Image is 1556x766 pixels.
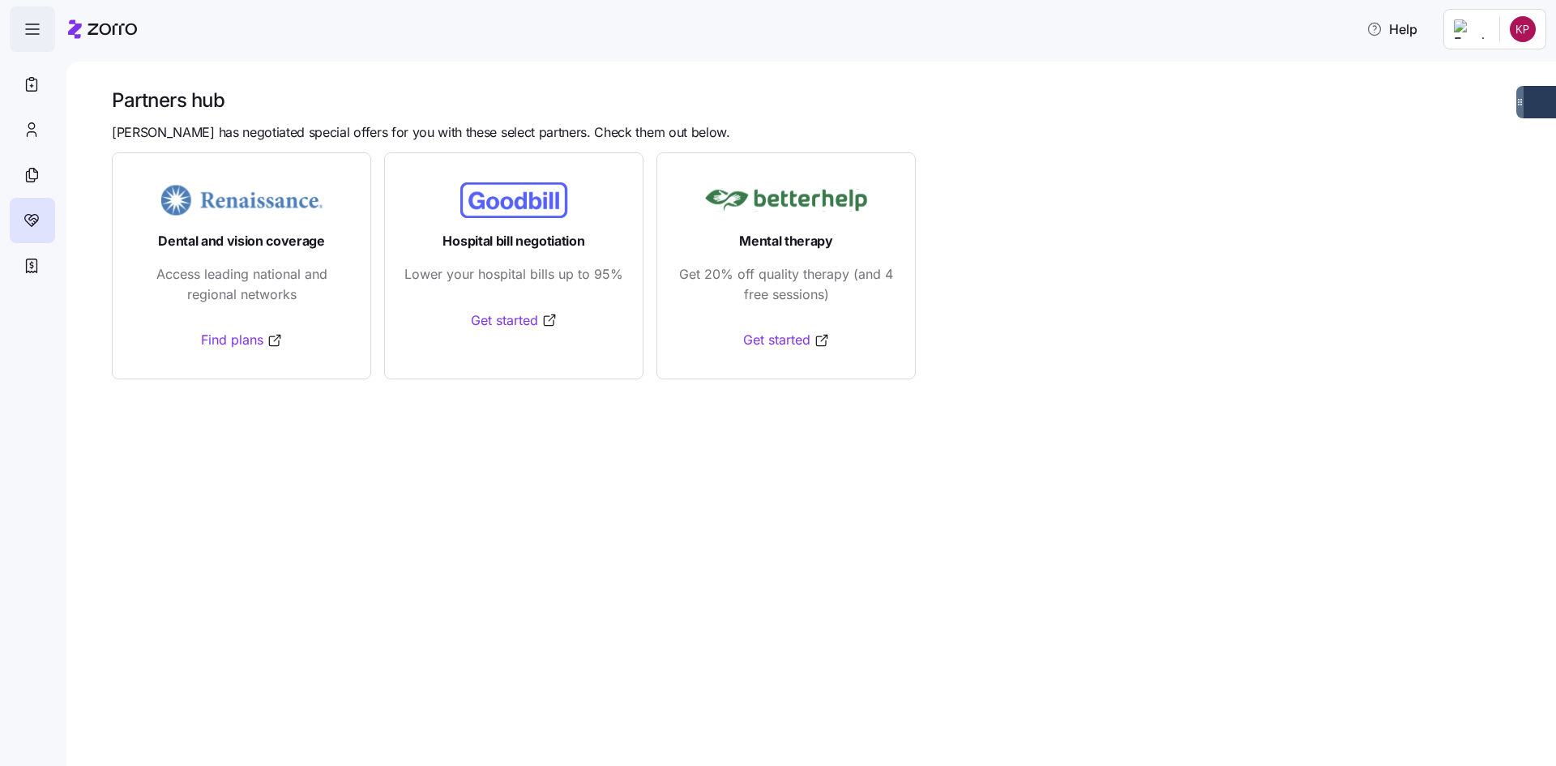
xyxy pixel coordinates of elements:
span: [PERSON_NAME] has negotiated special offers for you with these select partners. Check them out be... [112,122,730,143]
span: Dental and vision coverage [158,231,325,251]
img: Employer logo [1454,19,1486,39]
a: Find plans [201,330,283,350]
span: Help [1366,19,1417,39]
a: Get started [471,310,558,331]
img: c3a7120eaee7586efcb5ce5e1c4e256b [1510,16,1536,42]
h1: Partners hub [112,88,1533,113]
span: Access leading national and regional networks [132,264,351,305]
a: Get started [743,330,830,350]
span: Lower your hospital bills up to 95% [404,264,623,285]
span: Hospital bill negotiation [442,231,584,251]
button: Help [1353,13,1430,45]
span: Get 20% off quality therapy (and 4 free sessions) [677,264,896,305]
span: Mental therapy [739,231,833,251]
